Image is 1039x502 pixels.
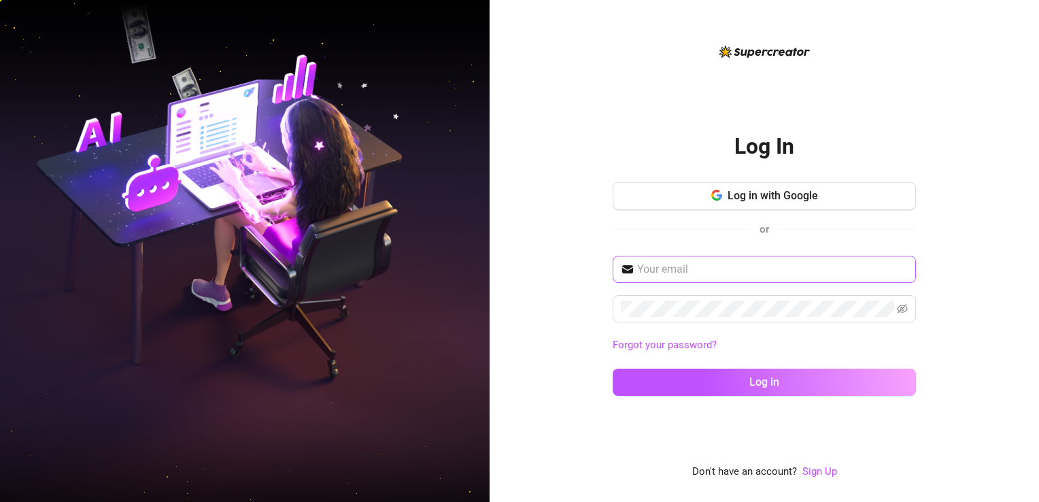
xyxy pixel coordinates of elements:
span: or [760,223,769,235]
span: Log in with Google [728,189,818,202]
img: logo-BBDzfeDw.svg [719,46,810,58]
button: Log in [613,369,916,396]
a: Forgot your password? [613,339,717,351]
button: Log in with Google [613,182,916,210]
a: Sign Up [802,464,837,480]
h2: Log In [734,133,794,161]
span: eye-invisible [897,303,908,314]
a: Forgot your password? [613,337,916,354]
input: Your email [637,261,908,278]
a: Sign Up [802,465,837,478]
span: Don't have an account? [692,464,797,480]
span: Log in [749,375,779,388]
